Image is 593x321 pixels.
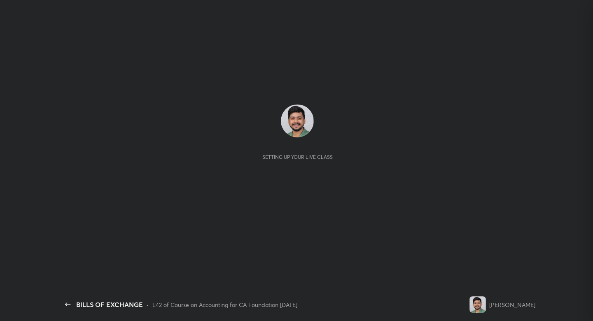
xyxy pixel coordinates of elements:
img: 1ebc9903cf1c44a29e7bc285086513b0.jpg [469,296,486,313]
div: • [146,300,149,309]
div: [PERSON_NAME] [489,300,535,309]
div: L42 of Course on Accounting for CA Foundation [DATE] [152,300,297,309]
div: Setting up your live class [262,154,333,160]
div: BILLS OF EXCHANGE [76,300,143,309]
img: 1ebc9903cf1c44a29e7bc285086513b0.jpg [281,104,314,137]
